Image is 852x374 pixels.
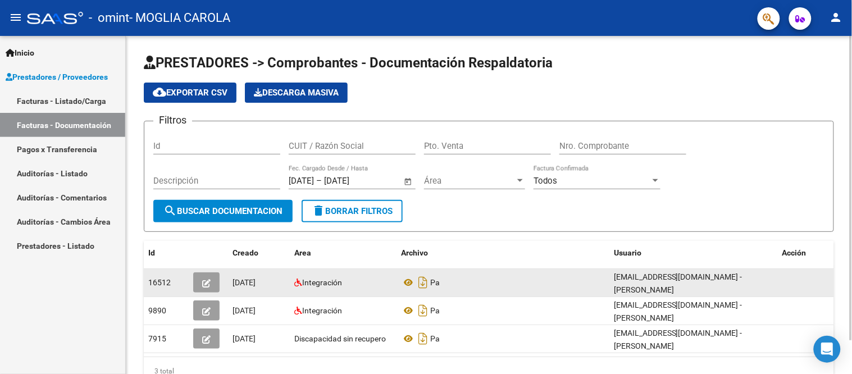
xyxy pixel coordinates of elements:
mat-icon: cloud_download [153,85,166,99]
input: Fecha inicio [289,176,314,186]
span: Buscar Documentacion [163,206,283,216]
datatable-header-cell: Usuario [609,241,778,265]
button: Buscar Documentacion [153,200,293,222]
span: PRESTADORES -> Comprobantes - Documentación Respaldatoria [144,55,553,71]
span: [EMAIL_ADDRESS][DOMAIN_NAME] - [PERSON_NAME] [614,329,742,350]
span: Pa [430,334,440,343]
span: Todos [534,176,557,186]
mat-icon: delete [312,204,325,217]
mat-icon: search [163,204,177,217]
span: Integración [302,278,342,287]
span: Descarga Masiva [254,88,339,98]
input: Fecha fin [324,176,379,186]
i: Descargar documento [416,302,430,320]
mat-icon: person [830,11,843,24]
span: Area [294,248,311,257]
button: Open calendar [402,175,415,188]
span: Archivo [401,248,428,257]
button: Descarga Masiva [245,83,348,103]
datatable-header-cell: Id [144,241,189,265]
span: 16512 [148,278,171,287]
span: Usuario [614,248,641,257]
app-download-masive: Descarga masiva de comprobantes (adjuntos) [245,83,348,103]
datatable-header-cell: Archivo [397,241,609,265]
h3: Filtros [153,112,192,128]
span: [EMAIL_ADDRESS][DOMAIN_NAME] - [PERSON_NAME] [614,300,742,322]
span: Integración [302,306,342,315]
span: Inicio [6,47,34,59]
button: Borrar Filtros [302,200,403,222]
datatable-header-cell: Creado [228,241,290,265]
span: Pa [430,306,440,315]
span: Exportar CSV [153,88,227,98]
span: [DATE] [233,334,256,343]
span: [EMAIL_ADDRESS][DOMAIN_NAME] - [PERSON_NAME] [614,272,742,294]
span: Borrar Filtros [312,206,393,216]
datatable-header-cell: Area [290,241,397,265]
span: - omint [89,6,129,30]
div: Open Intercom Messenger [814,336,841,363]
span: 9890 [148,306,166,315]
span: Prestadores / Proveedores [6,71,108,83]
span: Id [148,248,155,257]
span: – [316,176,322,186]
span: [DATE] [233,278,256,287]
datatable-header-cell: Acción [778,241,834,265]
span: 7915 [148,334,166,343]
i: Descargar documento [416,330,430,348]
span: Área [424,176,515,186]
button: Exportar CSV [144,83,236,103]
span: Acción [782,248,807,257]
span: Discapacidad sin recupero [294,334,386,343]
mat-icon: menu [9,11,22,24]
span: Pa [430,278,440,287]
span: - MOGLIA CAROLA [129,6,230,30]
span: Creado [233,248,258,257]
i: Descargar documento [416,273,430,291]
span: [DATE] [233,306,256,315]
